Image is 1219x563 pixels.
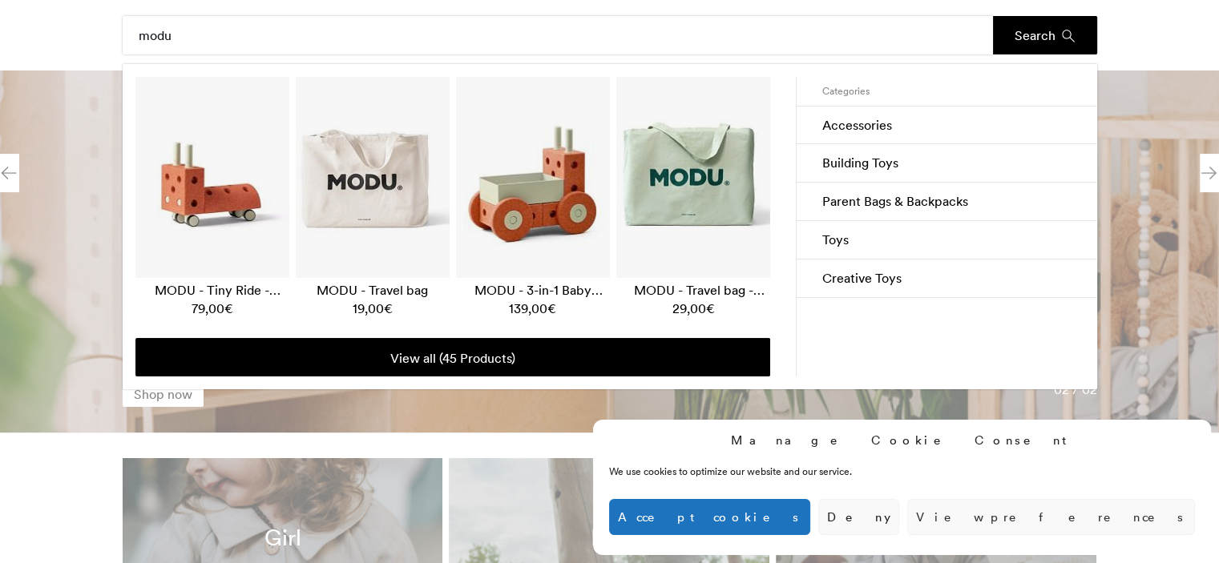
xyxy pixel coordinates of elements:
button: View preferences [907,499,1195,535]
bdi: 29,00 [672,300,714,316]
a: Accessories [822,116,892,134]
span: € [384,300,393,316]
a: Creative Toys [822,269,902,287]
span: MODU - Travel bag - Ocean Mint / [GEOGRAPHIC_DATA] [616,281,770,299]
span: MODU - Travel bag [296,281,450,299]
button: Search [993,16,1097,54]
button: Accept cookies [609,499,810,535]
a: Parent Bags & Backpacks [822,192,968,210]
span: € [705,300,714,316]
a: Toys [822,231,849,248]
a: Building Toys [822,154,898,171]
div: We use cookies to optimize our website and our service. [609,464,957,479]
p: Categories [797,77,1096,106]
bdi: 79,00 [192,300,233,316]
bdi: 139,00 [509,300,556,316]
span: MODU - Tiny Ride - orange [135,281,289,299]
div: Manage Cookie Consent [731,432,1074,448]
bdi: 19,00 [353,300,393,316]
span: MODU - 3-in-1 Baby [PERSON_NAME] - Burnt Orange / [PERSON_NAME] [456,281,610,299]
a: View all (45 Products) [135,338,771,376]
span: € [547,300,556,316]
button: Deny [818,499,899,535]
span: € [224,300,233,316]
